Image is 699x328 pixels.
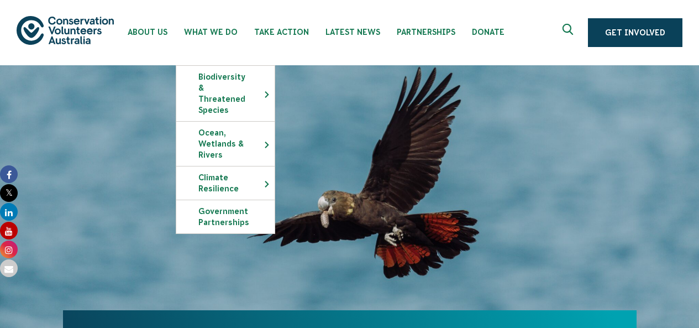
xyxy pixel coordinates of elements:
span: Donate [472,28,504,37]
span: Latest News [325,28,380,37]
a: Government Partnerships [176,200,275,233]
a: Climate Resilience [176,166,275,200]
a: Ocean, Wetlands & Rivers [176,122,275,166]
img: logo.svg [17,16,114,44]
li: Biodiversity & Threatened Species [176,65,275,121]
li: Ocean, Wetlands & Rivers [176,121,275,166]
span: About Us [128,28,167,37]
a: Biodiversity & Threatened Species [176,66,275,121]
a: Get Involved [588,18,682,47]
span: Take Action [254,28,309,37]
span: Expand search box [563,24,576,41]
button: Expand search box Close search box [556,19,582,46]
span: What We Do [184,28,238,37]
span: Partnerships [397,28,455,37]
